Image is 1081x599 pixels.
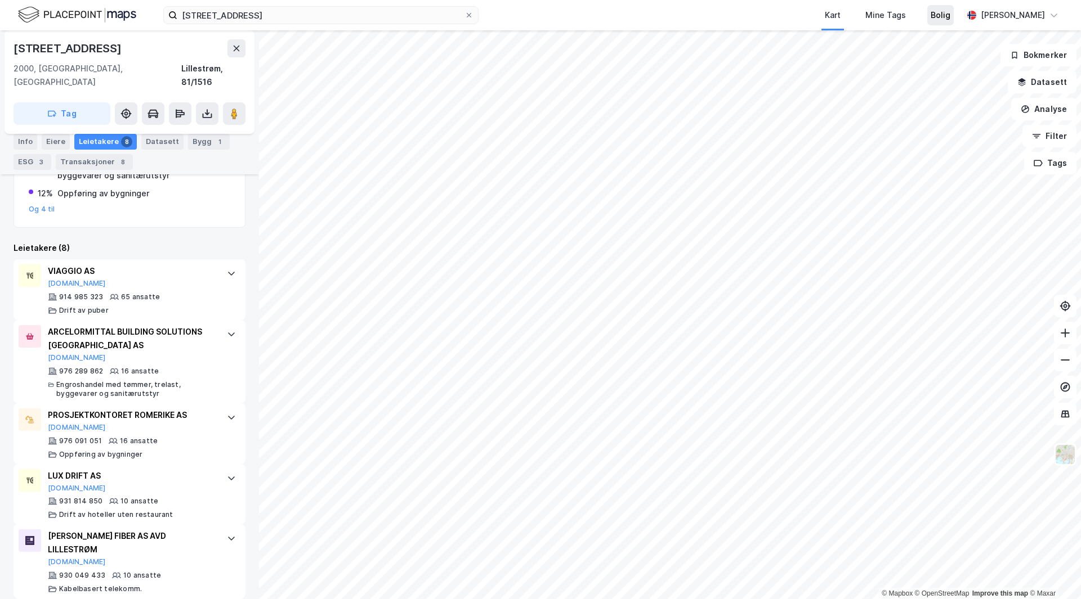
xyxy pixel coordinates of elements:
[48,264,216,278] div: VIAGGIO AS
[931,8,950,22] div: Bolig
[48,484,106,493] button: [DOMAIN_NAME]
[14,154,51,170] div: ESG
[177,7,464,24] input: Søk på adresse, matrikkel, gårdeiere, leietakere eller personer
[42,134,70,150] div: Eiere
[59,450,142,459] div: Oppføring av bygninger
[181,62,245,89] div: Lillestrøm, 81/1516
[1024,152,1076,174] button: Tags
[48,557,106,566] button: [DOMAIN_NAME]
[981,8,1045,22] div: [PERSON_NAME]
[48,469,216,483] div: LUX DRIFT AS
[14,62,181,89] div: 2000, [GEOGRAPHIC_DATA], [GEOGRAPHIC_DATA]
[29,205,55,214] button: Og 4 til
[59,571,105,580] div: 930 049 433
[56,380,216,398] div: Engroshandel med tømmer, trelast, byggevarer og sanitærutstyr
[74,134,137,150] div: Leietakere
[48,408,216,422] div: PROSJEKTKONTORET ROMERIKE AS
[14,39,124,57] div: [STREET_ADDRESS]
[1008,71,1076,93] button: Datasett
[57,187,149,200] div: Oppføring av bygninger
[117,156,128,168] div: 8
[121,292,160,301] div: 65 ansatte
[188,134,230,150] div: Bygg
[14,241,245,255] div: Leietakere (8)
[972,589,1028,597] a: Improve this map
[59,497,102,506] div: 931 814 850
[59,510,173,519] div: Drift av hoteller uten restaurant
[59,367,103,376] div: 976 289 862
[18,5,136,25] img: logo.f888ab2527a4732fd821a326f86c7f29.svg
[120,436,158,445] div: 16 ansatte
[59,292,103,301] div: 914 985 323
[38,187,53,200] div: 12%
[48,279,106,288] button: [DOMAIN_NAME]
[48,325,216,352] div: ARCELORMITTAL BUILDING SOLUTIONS [GEOGRAPHIC_DATA] AS
[121,367,159,376] div: 16 ansatte
[59,584,142,593] div: Kabelbasert telekomm.
[1011,98,1076,120] button: Analyse
[56,154,133,170] div: Transaksjoner
[48,529,216,556] div: [PERSON_NAME] FIBER AS AVD LILLESTRØM
[1025,545,1081,599] iframe: Chat Widget
[59,436,102,445] div: 976 091 051
[865,8,906,22] div: Mine Tags
[915,589,970,597] a: OpenStreetMap
[1055,444,1076,465] img: Z
[48,423,106,432] button: [DOMAIN_NAME]
[121,136,132,147] div: 8
[123,571,161,580] div: 10 ansatte
[120,497,158,506] div: 10 ansatte
[141,134,184,150] div: Datasett
[48,353,106,362] button: [DOMAIN_NAME]
[14,134,37,150] div: Info
[882,589,913,597] a: Mapbox
[35,156,47,168] div: 3
[59,306,109,315] div: Drift av puber
[214,136,225,147] div: 1
[1025,545,1081,599] div: Kontrollprogram for chat
[14,102,110,125] button: Tag
[825,8,841,22] div: Kart
[1022,125,1076,147] button: Filter
[1000,44,1076,66] button: Bokmerker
